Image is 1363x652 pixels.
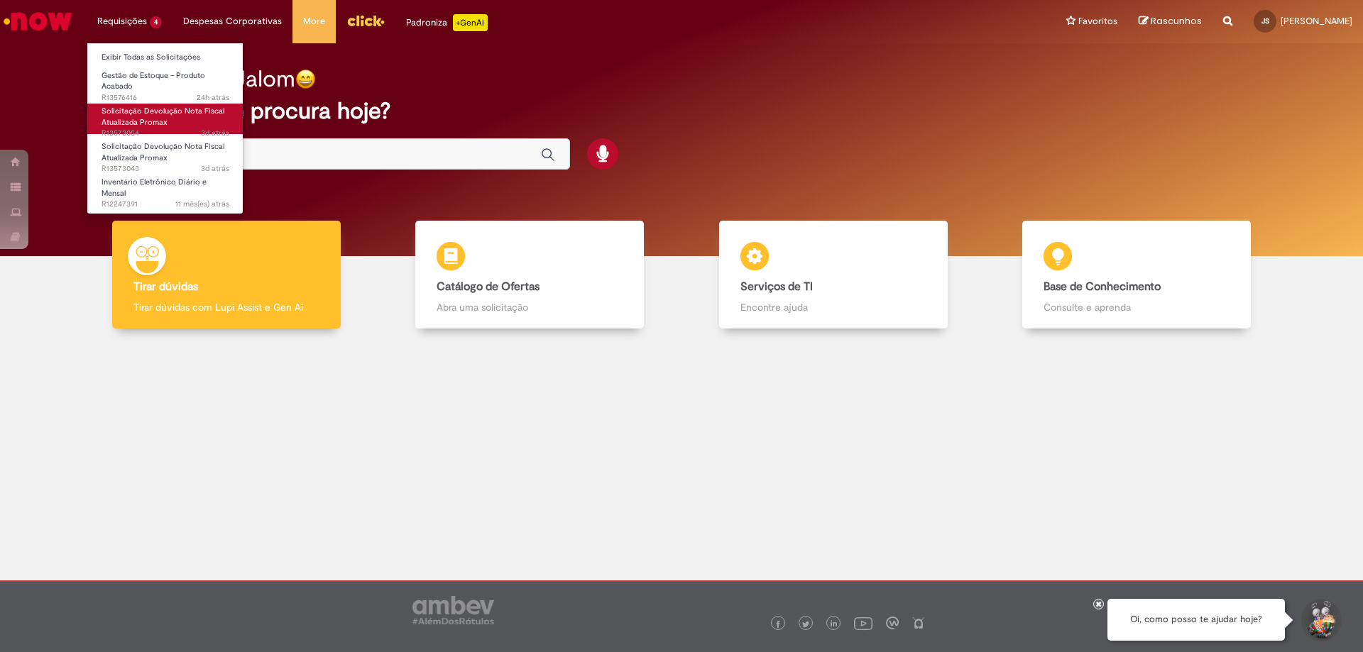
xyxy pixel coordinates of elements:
b: Serviços de TI [740,280,813,294]
img: logo_footer_workplace.png [886,617,899,629]
div: Padroniza [406,14,488,31]
span: 11 mês(es) atrás [175,199,229,209]
a: Exibir Todas as Solicitações [87,50,243,65]
a: Rascunhos [1139,15,1202,28]
img: logo_footer_linkedin.png [831,620,838,629]
span: 3d atrás [201,163,229,174]
p: Abra uma solicitação [437,300,623,314]
a: Catálogo de Ofertas Abra uma solicitação [378,221,682,329]
a: Aberto R13573054 : Solicitação Devolução Nota Fiscal Atualizada Promax [87,104,243,134]
a: Tirar dúvidas Tirar dúvidas com Lupi Assist e Gen Ai [75,221,378,329]
img: logo_footer_facebook.png [774,621,782,628]
span: Rascunhos [1151,14,1202,28]
b: Tirar dúvidas [133,280,198,294]
span: Inventário Eletrônico Diário e Mensal [102,177,207,199]
p: Tirar dúvidas com Lupi Assist e Gen Ai [133,300,319,314]
b: Base de Conhecimento [1044,280,1161,294]
div: Oi, como posso te ajudar hoje? [1107,599,1285,641]
span: 24h atrás [197,92,229,103]
img: happy-face.png [295,69,316,89]
time: 07/11/2024 20:08:58 [175,199,229,209]
span: R12247391 [102,199,229,210]
button: Iniciar Conversa de Suporte [1299,599,1342,641]
img: logo_footer_twitter.png [802,621,809,628]
a: Aberto R12247391 : Inventário Eletrônico Diário e Mensal [87,175,243,205]
time: 27/09/2025 13:06:51 [201,163,229,174]
b: Catálogo de Ofertas [437,280,540,294]
span: Favoritos [1078,14,1117,28]
a: Aberto R13576416 : Gestão de Estoque – Produto Acabado [87,68,243,99]
img: logo_footer_youtube.png [854,614,872,632]
a: Base de Conhecimento Consulte e aprenda [985,221,1289,329]
time: 29/09/2025 12:00:50 [197,92,229,103]
span: R13573054 [102,128,229,139]
img: logo_footer_naosei.png [912,617,925,629]
a: Serviços de TI Encontre ajuda [681,221,985,329]
p: +GenAi [453,14,488,31]
span: R13576416 [102,92,229,104]
span: R13573043 [102,163,229,175]
time: 27/09/2025 13:20:37 [201,128,229,138]
span: Gestão de Estoque – Produto Acabado [102,70,205,92]
a: Aberto R13573043 : Solicitação Devolução Nota Fiscal Atualizada Promax [87,139,243,170]
img: click_logo_yellow_360x200.png [346,10,385,31]
p: Encontre ajuda [740,300,926,314]
span: Solicitação Devolução Nota Fiscal Atualizada Promax [102,141,224,163]
ul: Requisições [87,43,243,214]
span: JS [1261,16,1269,26]
img: logo_footer_ambev_rotulo_gray.png [412,596,494,624]
span: Solicitação Devolução Nota Fiscal Atualizada Promax [102,106,224,128]
span: 4 [150,16,162,28]
span: [PERSON_NAME] [1281,15,1352,27]
p: Consulte e aprenda [1044,300,1230,314]
span: Despesas Corporativas [183,14,282,28]
img: ServiceNow [1,7,75,35]
span: 3d atrás [201,128,229,138]
span: More [303,14,325,28]
span: Requisições [97,14,147,28]
h2: O que você procura hoje? [123,99,1241,123]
